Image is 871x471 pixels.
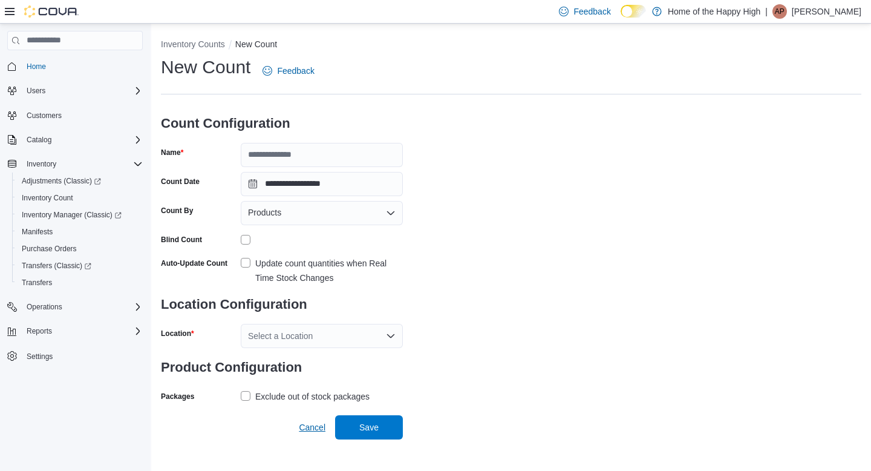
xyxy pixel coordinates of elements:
nav: An example of EuiBreadcrumbs [161,38,861,53]
input: Press the down key to open a popover containing a calendar. [241,172,403,196]
button: Cancel [294,415,330,440]
span: Customers [27,111,62,120]
span: Cancel [299,421,325,433]
span: Catalog [22,133,143,147]
a: Adjustments (Classic) [12,173,148,189]
button: Inventory Counts [161,39,225,49]
a: Inventory Count [17,191,78,205]
span: Home [22,59,143,74]
span: AP [775,4,785,19]
p: [PERSON_NAME] [792,4,861,19]
div: Annie Perret-Smith [772,4,787,19]
label: Packages [161,392,194,401]
span: Products [248,205,281,220]
input: Dark Mode [621,5,646,18]
div: Update count quantities when Real Time Stock Changes [255,256,403,285]
button: Catalog [2,131,148,148]
span: Reports [22,324,143,338]
button: Inventory [22,157,61,171]
span: Reports [27,326,52,336]
h3: Product Configuration [161,348,403,387]
span: Purchase Orders [17,242,143,256]
button: Users [22,84,50,98]
button: Inventory [2,156,148,173]
label: Count Date [161,177,200,186]
button: Catalog [22,133,56,147]
a: Settings [22,349,57,364]
span: Home [27,62,46,71]
a: Home [22,59,51,74]
span: Transfers (Classic) [22,261,91,271]
span: Manifests [22,227,53,237]
span: Operations [27,302,62,312]
button: Open list of options [386,208,396,218]
span: Feedback [277,65,314,77]
span: Transfers (Classic) [17,259,143,273]
button: Save [335,415,403,440]
span: Customers [22,108,143,123]
span: Adjustments (Classic) [22,176,101,186]
button: Operations [2,298,148,315]
a: Manifests [17,225,57,239]
span: Transfers [22,278,52,288]
span: Settings [22,348,143,363]
a: Inventory Manager (Classic) [17,208,126,222]
button: Reports [22,324,57,338]
button: Home [2,58,148,75]
p: Home of the Happy High [668,4,760,19]
a: Customers [22,108,67,123]
nav: Complex example [7,53,143,397]
h3: Location Configuration [161,285,403,324]
span: Transfers [17,275,143,290]
a: Adjustments (Classic) [17,174,106,188]
h3: Count Configuration [161,104,403,143]
label: Location [161,329,194,338]
div: Blind Count [161,235,202,245]
label: Name [161,148,183,157]
img: Cova [24,5,79,18]
span: Inventory Count [17,191,143,205]
span: Inventory [27,159,56,169]
a: Transfers [17,275,57,290]
button: Manifests [12,223,148,240]
label: Count By [161,206,193,216]
div: Exclude out of stock packages [255,389,370,404]
span: Inventory Manager (Classic) [22,210,122,220]
button: Purchase Orders [12,240,148,257]
span: Adjustments (Classic) [17,174,143,188]
button: Users [2,82,148,99]
button: Settings [2,347,148,364]
span: Users [27,86,45,96]
button: Transfers [12,274,148,291]
button: Operations [22,300,67,314]
a: Transfers (Classic) [17,259,96,273]
a: Feedback [258,59,319,83]
span: Users [22,84,143,98]
span: Catalog [27,135,51,145]
span: Settings [27,352,53,361]
button: Inventory Count [12,189,148,206]
span: Purchase Orders [22,244,77,254]
button: New Count [235,39,277,49]
span: Inventory Manager (Classic) [17,208,143,222]
span: Manifests [17,225,143,239]
span: Feedback [573,5,610,18]
label: Auto-Update Count [161,259,227,268]
button: Reports [2,323,148,340]
h1: New Count [161,55,250,79]
a: Transfers (Classic) [12,257,148,274]
button: Customers [2,107,148,124]
span: Inventory [22,157,143,171]
a: Purchase Orders [17,242,82,256]
button: Open list of options [386,331,396,341]
a: Inventory Manager (Classic) [12,206,148,223]
span: Inventory Count [22,193,73,203]
p: | [765,4,768,19]
span: Operations [22,300,143,314]
span: Save [359,421,379,433]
